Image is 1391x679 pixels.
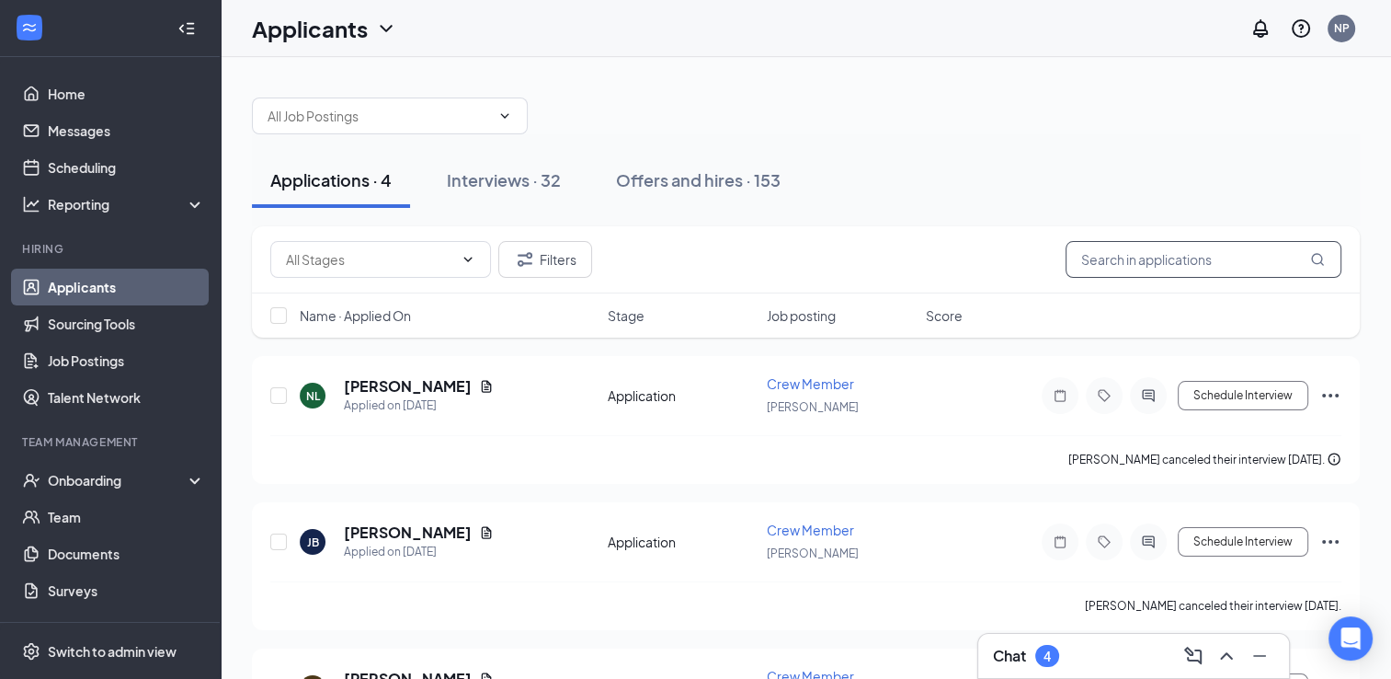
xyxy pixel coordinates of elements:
svg: Filter [514,248,536,270]
div: JB [307,535,319,550]
svg: Info [1327,452,1341,466]
div: Application [608,386,756,405]
h3: Chat [993,646,1026,666]
span: Name · Applied On [300,306,411,325]
span: Job posting [767,306,836,325]
div: Applications · 4 [270,168,392,191]
input: All Job Postings [268,106,490,126]
button: Schedule Interview [1178,527,1308,557]
svg: ChevronUp [1215,645,1237,667]
div: Switch to admin view [48,642,177,661]
button: Minimize [1245,641,1274,671]
svg: Note [1049,535,1071,549]
svg: Document [479,525,494,540]
svg: ActiveChat [1137,535,1159,549]
span: Stage [608,306,644,325]
svg: QuestionInfo [1290,17,1312,40]
a: Documents [48,535,205,572]
svg: Note [1049,388,1071,403]
svg: Tag [1093,535,1115,549]
a: Scheduling [48,149,205,186]
svg: ChevronDown [461,252,475,267]
a: Talent Network [48,379,205,416]
svg: ChevronDown [375,17,397,40]
svg: Settings [22,642,40,661]
svg: ActiveChat [1137,388,1159,403]
div: Team Management [22,434,201,450]
div: Interviews · 32 [447,168,561,191]
svg: ComposeMessage [1182,645,1204,667]
a: Job Postings [48,342,205,379]
svg: WorkstreamLogo [20,18,39,37]
svg: ChevronDown [497,109,512,123]
div: [PERSON_NAME] canceled their interview [DATE]. [1085,597,1341,616]
div: Applied on [DATE] [344,397,494,415]
a: Sourcing Tools [48,305,205,342]
span: [PERSON_NAME] [767,400,859,414]
input: Search in applications [1066,241,1341,278]
svg: Notifications [1249,17,1271,40]
svg: Document [479,379,494,394]
a: Home [48,75,205,112]
svg: Ellipses [1319,385,1341,407]
span: Crew Member [767,375,854,392]
button: ComposeMessage [1179,641,1208,671]
div: Onboarding [48,471,189,489]
svg: Tag [1093,388,1115,403]
a: Team [48,499,205,535]
a: Messages [48,112,205,149]
svg: MagnifyingGlass [1310,252,1325,267]
button: ChevronUp [1212,641,1241,671]
h1: Applicants [252,13,368,44]
div: Application [608,533,756,551]
span: Score [926,306,963,325]
span: [PERSON_NAME] [767,547,859,560]
div: Reporting [48,195,206,213]
a: Surveys [48,572,205,609]
div: Hiring [22,241,201,257]
div: [PERSON_NAME] canceled their interview [DATE]. [1068,451,1341,469]
input: All Stages [286,249,453,270]
svg: UserCheck [22,471,40,489]
svg: Ellipses [1319,531,1341,553]
svg: Minimize [1248,645,1271,667]
div: NP [1334,20,1350,36]
svg: Collapse [177,19,196,38]
svg: Analysis [22,195,40,213]
h5: [PERSON_NAME] [344,376,472,397]
div: Applied on [DATE] [344,543,494,561]
a: Applicants [48,269,205,305]
span: Crew Member [767,522,854,538]
div: NL [306,388,320,404]
button: Schedule Interview [1178,381,1308,410]
div: Open Intercom Messenger [1328,616,1373,661]
div: Offers and hires · 153 [616,168,781,191]
button: Filter Filters [498,241,592,278]
h5: [PERSON_NAME] [344,523,472,543]
div: 4 [1043,649,1051,664]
